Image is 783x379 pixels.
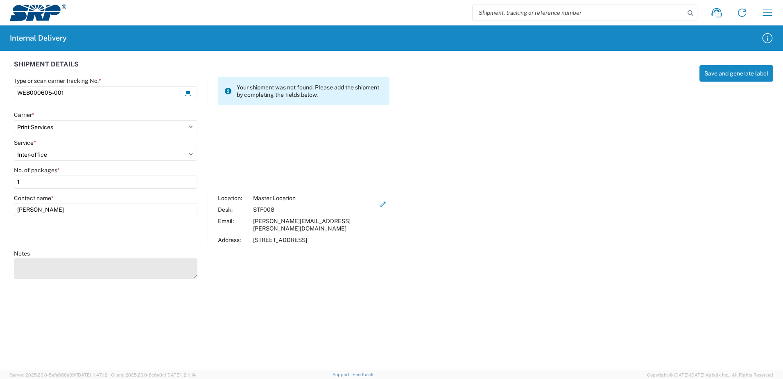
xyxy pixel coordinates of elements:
[10,372,107,377] span: Server: 2025.20.0-5efa686e39f
[14,167,60,174] label: No. of packages
[10,5,66,21] img: srp
[253,236,377,244] div: [STREET_ADDRESS]
[353,372,373,377] a: Feedback
[333,372,353,377] a: Support
[111,372,196,377] span: Client: 2025.20.0-8c6e0cf
[14,250,30,257] label: Notes
[77,372,107,377] span: [DATE] 11:47:12
[253,217,377,232] div: [PERSON_NAME][EMAIL_ADDRESS][PERSON_NAME][DOMAIN_NAME]
[218,194,249,202] div: Location:
[218,206,249,213] div: Desk:
[237,84,383,98] span: Your shipment was not found. Please add the shipment by completing the fields below.
[218,236,249,244] div: Address:
[10,33,67,43] h2: Internal Delivery
[14,77,101,84] label: Type or scan carrier tracking No.
[14,194,54,202] label: Contact name
[14,111,34,119] label: Carrier
[253,206,377,213] div: STF008
[166,372,196,377] span: [DATE] 12:11:14
[647,371,773,379] span: Copyright © [DATE]-[DATE] Agistix Inc., All Rights Reserved
[218,217,249,232] div: Email:
[253,194,377,202] div: Master Location
[14,61,389,77] div: SHIPMENT DETAILS
[14,139,36,146] label: Service
[473,5,685,21] input: Shipment, tracking or reference number
[699,65,773,82] button: Save and generate label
